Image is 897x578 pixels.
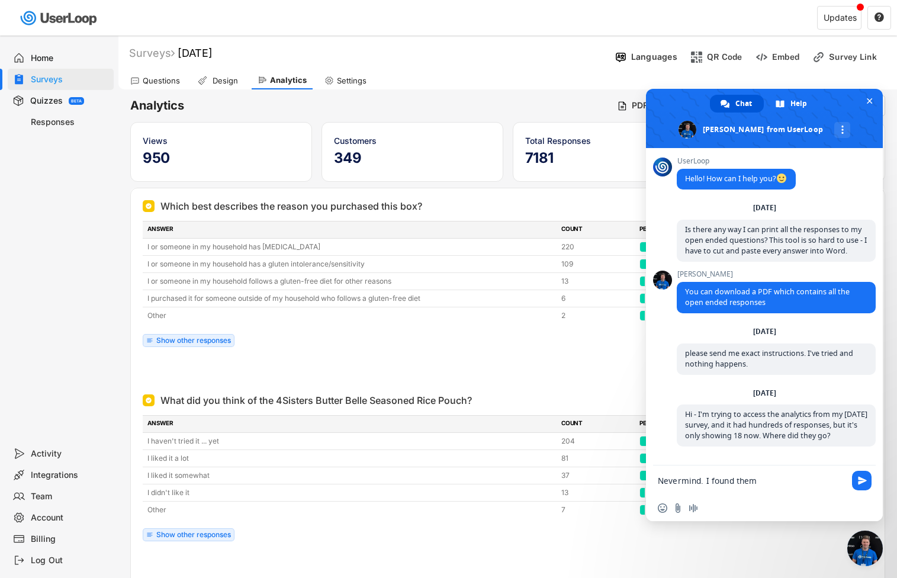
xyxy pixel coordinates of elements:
[147,453,554,464] div: I liked it a lot
[178,47,213,59] font: [DATE]
[673,503,683,513] span: Send a file
[561,293,632,304] div: 6
[561,436,632,447] div: 204
[707,52,742,62] div: QR Code
[147,470,554,481] div: I liked it somewhat
[270,75,307,85] div: Analytics
[753,390,776,397] div: [DATE]
[18,6,101,30] img: userloop-logo-01.svg
[631,52,677,62] div: Languages
[147,276,554,287] div: I or someone in my household follows a gluten-free diet for other reasons
[561,419,632,429] div: COUNT
[147,224,554,235] div: ANSWER
[689,503,698,513] span: Audio message
[790,95,807,113] span: Help
[31,117,109,128] div: Responses
[210,76,240,86] div: Design
[735,95,752,113] span: Chat
[753,328,776,335] div: [DATE]
[852,471,872,490] span: Send
[561,259,632,269] div: 109
[755,51,768,63] img: EmbedMinor.svg
[765,95,819,113] div: Help
[834,122,850,138] div: More channels
[685,224,867,256] span: Is there any way I can print all the responses to my open ended questions? This tool is so hard t...
[642,277,697,287] div: 3.71%
[525,149,682,167] h5: 7181
[147,310,554,321] div: Other
[632,100,679,111] div: PDF Report
[642,488,697,499] div: 3.8%
[31,534,109,545] div: Billing
[874,12,885,23] button: 
[147,259,554,269] div: I or someone in my household has a gluten intolerance/sensitivity
[525,134,682,147] div: Total Responses
[147,505,554,515] div: Other
[30,95,63,107] div: Quizzes
[772,52,799,62] div: Embed
[658,476,845,486] textarea: Compose your message...
[147,436,554,447] div: I haven't tried it ... yet
[642,505,697,516] div: 2.05%
[642,436,697,447] div: 59.65%
[685,348,853,369] span: please send me exact instructions. I've tried and nothing happens.
[147,293,554,304] div: I purchased it for someone outside of my household who follows a gluten-free diet
[875,12,884,23] text: 
[145,203,152,210] img: Single Select
[710,95,764,113] div: Chat
[829,52,888,62] div: Survey Link
[160,393,472,407] div: What did you think of the 4Sisters Butter Belle Seasoned Rice Pouch?
[71,99,82,103] div: BETA
[677,270,876,278] span: [PERSON_NAME]
[31,448,109,460] div: Activity
[685,287,850,307] span: You can download a PDF which contains all the open ended responses
[143,134,300,147] div: Views
[129,46,175,60] div: Surveys
[639,419,699,429] div: PERCENTAGE
[642,471,697,481] div: 10.82%
[31,74,109,85] div: Surveys
[334,149,491,167] h5: 349
[824,14,857,22] div: Updates
[847,531,883,566] div: Close chat
[31,512,109,524] div: Account
[685,409,867,441] span: Hi - I'm trying to access the analytics from my [DATE] survey, and it had hundreds of responses, ...
[615,51,627,63] img: Language%20Icon.svg
[658,503,667,513] span: Insert an emoji
[130,98,608,114] h6: Analytics
[561,470,632,481] div: 37
[561,276,632,287] div: 13
[147,419,554,429] div: ANSWER
[156,531,231,538] div: Show other responses
[561,242,632,252] div: 220
[156,337,231,344] div: Show other responses
[863,95,876,107] span: Close chat
[690,51,703,63] img: ShopcodesMajor.svg
[812,51,825,63] img: LinkMinor.svg
[642,454,697,464] div: 23.68%
[642,259,697,270] div: 31.14%
[561,453,632,464] div: 81
[334,134,491,147] div: Customers
[639,224,699,235] div: PERCENTAGE
[160,199,422,213] div: Which best describes the reason you purchased this box?
[147,242,554,252] div: I or someone in my household has [MEDICAL_DATA]
[143,76,180,86] div: Questions
[685,174,787,184] span: Hello! How can I help you?
[677,157,796,165] span: UserLoop
[642,294,697,304] div: 1.71%
[561,310,632,321] div: 2
[642,242,697,253] div: 62.86%
[147,487,554,498] div: I didn't like it
[31,470,109,481] div: Integrations
[31,53,109,64] div: Home
[561,505,632,515] div: 7
[145,397,152,404] img: Single Select
[642,311,697,322] div: 0.57%
[753,204,776,211] div: [DATE]
[31,491,109,502] div: Team
[31,555,109,566] div: Log Out
[337,76,366,86] div: Settings
[561,224,632,235] div: COUNT
[143,149,300,167] h5: 950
